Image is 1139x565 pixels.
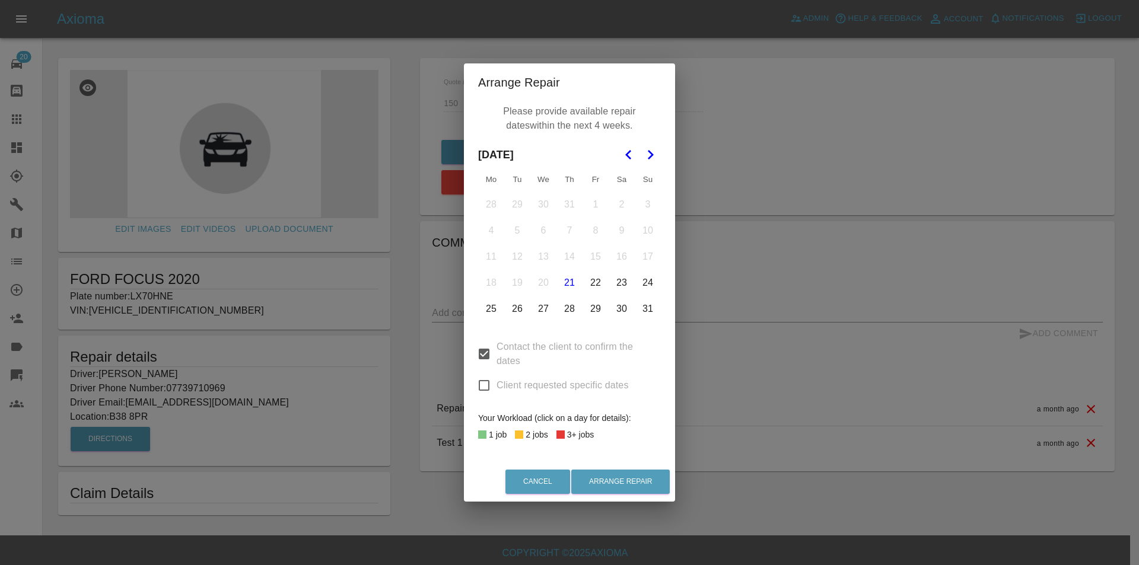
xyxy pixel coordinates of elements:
[531,244,556,269] button: Wednesday, August 13th, 2025
[557,270,582,295] button: Today, Thursday, August 21st, 2025
[609,192,634,217] button: Saturday, August 2nd, 2025
[478,411,661,425] div: Your Workload (click on a day for details):
[583,244,608,269] button: Friday, August 15th, 2025
[557,218,582,243] button: Thursday, August 7th, 2025
[497,340,651,368] span: Contact the client to confirm the dates
[557,296,582,321] button: Thursday, August 28th, 2025
[526,427,548,442] div: 2 jobs
[505,470,570,494] button: Cancel
[635,270,660,295] button: Sunday, August 24th, 2025
[557,192,582,217] button: Thursday, July 31st, 2025
[505,218,530,243] button: Tuesday, August 5th, 2025
[504,168,530,191] th: Tuesday
[635,296,660,321] button: Sunday, August 31st, 2025
[583,296,608,321] button: Friday, August 29th, 2025
[567,427,594,442] div: 3+ jobs
[531,270,556,295] button: Wednesday, August 20th, 2025
[609,270,634,295] button: Saturday, August 23rd, 2025
[635,168,661,191] th: Sunday
[478,168,661,322] table: August 2025
[479,296,504,321] button: Monday, August 25th, 2025
[531,192,556,217] button: Wednesday, July 30th, 2025
[635,192,660,217] button: Sunday, August 3rd, 2025
[609,296,634,321] button: Saturday, August 30th, 2025
[478,168,504,191] th: Monday
[478,142,514,168] span: [DATE]
[556,168,583,191] th: Thursday
[505,244,530,269] button: Tuesday, August 12th, 2025
[583,218,608,243] button: Friday, August 8th, 2025
[583,270,608,295] button: Friday, August 22nd, 2025
[635,218,660,243] button: Sunday, August 10th, 2025
[571,470,670,494] button: Arrange Repair
[530,168,556,191] th: Wednesday
[479,192,504,217] button: Monday, July 28th, 2025
[609,244,634,269] button: Saturday, August 16th, 2025
[497,378,629,392] span: Client requested specific dates
[505,192,530,217] button: Tuesday, July 29th, 2025
[464,63,675,101] h2: Arrange Repair
[583,168,609,191] th: Friday
[557,244,582,269] button: Thursday, August 14th, 2025
[505,296,530,321] button: Tuesday, August 26th, 2025
[635,244,660,269] button: Sunday, August 17th, 2025
[531,218,556,243] button: Wednesday, August 6th, 2025
[609,218,634,243] button: Saturday, August 9th, 2025
[609,168,635,191] th: Saturday
[479,218,504,243] button: Monday, August 4th, 2025
[479,270,504,295] button: Monday, August 18th, 2025
[640,144,661,165] button: Go to the Next Month
[479,244,504,269] button: Monday, August 11th, 2025
[583,192,608,217] button: Friday, August 1st, 2025
[484,101,655,136] p: Please provide available repair dates within the next 4 weeks.
[618,144,640,165] button: Go to the Previous Month
[505,270,530,295] button: Tuesday, August 19th, 2025
[489,427,507,442] div: 1 job
[531,296,556,321] button: Wednesday, August 27th, 2025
